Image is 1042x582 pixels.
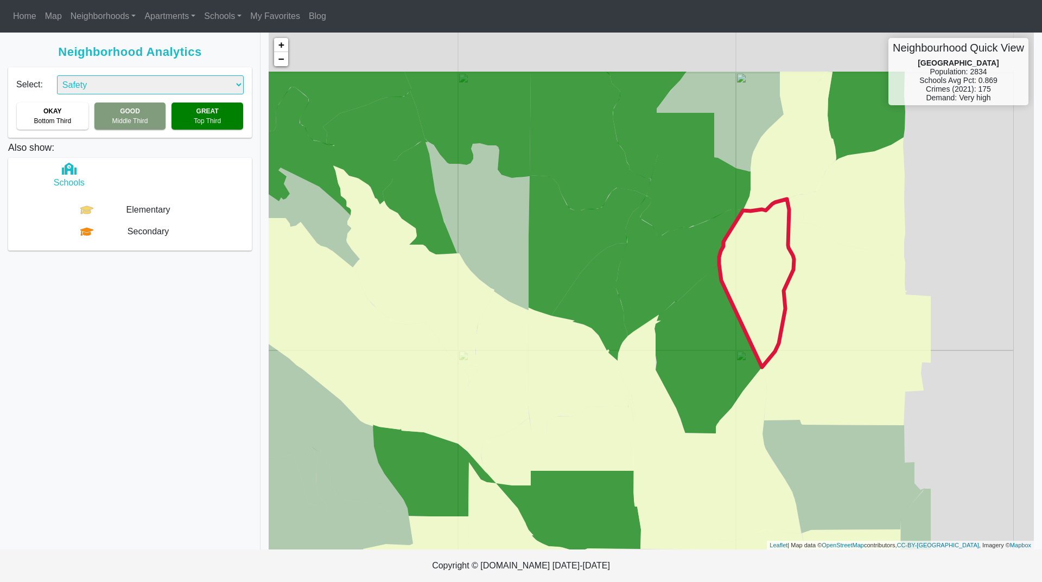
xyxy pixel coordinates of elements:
a: Apartments [140,5,200,27]
span: Home [13,11,36,21]
span: Schools [204,11,235,21]
p: Also show: [8,138,252,155]
span: Neighborhoods [71,11,130,21]
a: Neighborhoods [66,5,141,27]
b: OKAY [43,107,62,115]
span: Bottom Third [34,117,71,125]
a: Mapbox [1010,542,1031,548]
a: Leaflet [770,542,787,548]
a: Map [41,5,66,27]
a: Schools [200,5,246,27]
div: | Map data © contributors, , Imagery © [767,541,1034,550]
span: My Favorites [250,11,300,21]
a: CC-BY-[GEOGRAPHIC_DATA] [897,542,979,548]
b: GOOD [120,107,140,115]
a: Zoom in [274,38,288,52]
a: Home [9,5,41,27]
span: Schools [54,178,85,187]
div: Select: [8,67,49,94]
a: Zoom out [274,52,288,66]
span: Middle Third [112,117,148,125]
div: Secondary [93,225,203,238]
span: Top Third [194,117,221,125]
span: Blog [309,11,326,21]
a: Blog [304,5,331,27]
p: Copyright © [DOMAIN_NAME] [DATE]-[DATE] [220,549,822,582]
b: GREAT [196,107,219,115]
b: [GEOGRAPHIC_DATA] [918,59,999,67]
span: Neighborhood Analytics [8,45,252,59]
h5: Neighbourhood Quick View [893,41,1024,54]
span: Map [45,11,62,21]
a: My Favorites [246,5,304,27]
div: Elementary [93,203,203,216]
a: OpenStreetMap [822,542,864,548]
span: Apartments [144,11,189,21]
div: Population: 2834 Schools Avg Pct: 0.869 Crimes (2021): 175 Demand: Very high [888,38,1028,105]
